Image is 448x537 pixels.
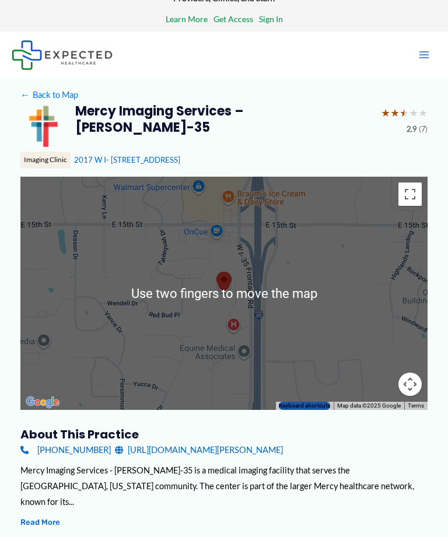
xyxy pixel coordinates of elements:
div: Mercy Imaging Services - [PERSON_NAME]-35 is a medical imaging facility that serves the [GEOGRAPH... [20,462,428,510]
h2: Mercy Imaging Services – [PERSON_NAME]-35 [75,103,373,136]
button: Map camera controls [398,373,422,396]
button: Toggle fullscreen view [398,182,422,206]
div: Imaging Clinic [20,152,71,168]
h3: About this practice [20,427,428,442]
span: ← [20,90,31,100]
span: ★ [390,103,400,123]
a: Terms (opens in new tab) [408,402,424,409]
a: [PHONE_NUMBER] [20,442,111,458]
span: ★ [418,103,428,123]
button: Keyboard shortcuts [279,402,330,410]
a: 2017 W I- [STREET_ADDRESS] [74,155,180,164]
img: Expected Healthcare Logo - side, dark font, small [12,40,113,70]
span: ★ [381,103,390,123]
a: Open this area in Google Maps (opens a new window) [23,395,62,410]
span: (7) [419,122,428,136]
span: ★ [409,103,418,123]
button: Main menu toggle [412,43,436,67]
span: Map data ©2025 Google [337,402,401,409]
button: Read More [20,515,60,529]
span: 2.9 [407,122,416,136]
a: [URL][DOMAIN_NAME][PERSON_NAME] [115,442,283,458]
img: Google [23,395,62,410]
a: Get Access [213,12,253,27]
a: Learn More [166,12,208,27]
a: Sign In [259,12,283,27]
span: ★ [400,103,409,123]
a: ←Back to Map [20,87,78,103]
